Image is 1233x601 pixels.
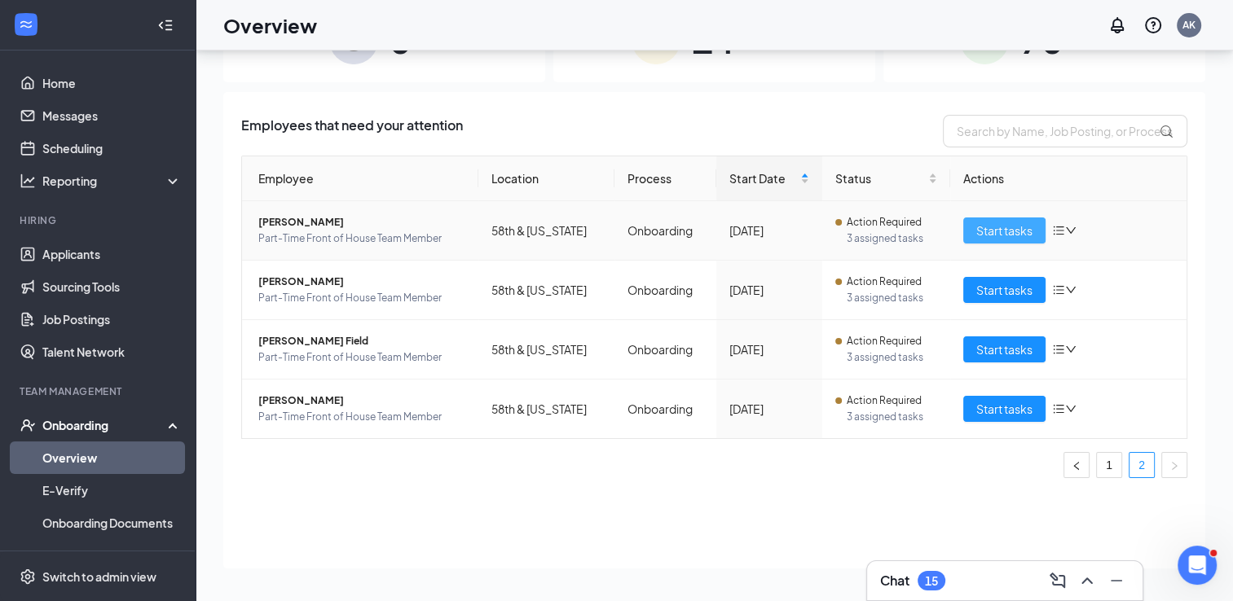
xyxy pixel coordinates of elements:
[976,222,1033,239] span: Start tasks
[729,222,809,239] div: [DATE]
[42,238,182,270] a: Applicants
[1096,452,1122,478] li: 1
[963,336,1046,362] button: Start tasks
[880,572,909,590] h3: Chat
[847,274,922,290] span: Action Required
[1045,568,1071,594] button: ComposeMessage
[258,290,465,306] span: Part-Time Front of House Team Member
[1065,284,1077,296] span: down
[847,214,922,230] span: Action Required
[1161,452,1187,478] li: Next Page
[478,156,614,201] th: Location
[42,67,182,99] a: Home
[950,156,1187,201] th: Actions
[42,474,182,507] a: E-Verify
[1065,344,1077,355] span: down
[847,349,937,366] span: 3 assigned tasks
[1129,452,1155,478] li: 2
[20,384,178,398] div: Team Management
[847,393,922,409] span: Action Required
[1161,452,1187,478] button: right
[1178,546,1217,585] iframe: Intercom live chat
[478,261,614,320] td: 58th & [US_STATE]
[258,214,465,230] span: [PERSON_NAME]
[729,340,809,358] div: [DATE]
[20,213,178,227] div: Hiring
[1048,571,1068,590] svg: ComposeMessage
[1052,402,1065,415] span: bars
[1107,15,1127,35] svg: Notifications
[242,156,478,201] th: Employee
[1169,461,1179,471] span: right
[847,230,937,247] span: 3 assigned tasks
[42,507,182,539] a: Onboarding Documents
[1052,283,1065,296] span: bars
[1072,461,1081,471] span: left
[1077,571,1097,590] svg: ChevronUp
[1097,453,1121,477] a: 1
[614,261,717,320] td: Onboarding
[478,201,614,261] td: 58th & [US_STATE]
[1107,571,1126,590] svg: Minimize
[241,115,463,147] span: Employees that need your attention
[1052,343,1065,356] span: bars
[847,290,937,306] span: 3 assigned tasks
[1063,452,1090,478] button: left
[258,349,465,366] span: Part-Time Front of House Team Member
[20,173,36,189] svg: Analysis
[729,281,809,299] div: [DATE]
[835,169,925,187] span: Status
[963,277,1046,303] button: Start tasks
[1065,225,1077,236] span: down
[42,132,182,165] a: Scheduling
[1063,452,1090,478] li: Previous Page
[258,274,465,290] span: [PERSON_NAME]
[42,270,182,303] a: Sourcing Tools
[42,539,182,572] a: Activity log
[976,340,1033,358] span: Start tasks
[42,336,182,368] a: Talent Network
[729,169,797,187] span: Start Date
[1052,224,1065,237] span: bars
[963,396,1046,422] button: Start tasks
[42,568,156,585] div: Switch to admin view
[258,409,465,425] span: Part-Time Front of House Team Member
[822,156,950,201] th: Status
[1182,18,1196,32] div: AK
[42,417,168,433] div: Onboarding
[963,217,1046,243] button: Start tasks
[42,441,182,474] a: Overview
[614,156,717,201] th: Process
[614,320,717,379] td: Onboarding
[478,320,614,379] td: 58th & [US_STATE]
[258,333,465,349] span: [PERSON_NAME] Field
[20,568,36,585] svg: Settings
[614,379,717,438] td: Onboarding
[42,303,182,336] a: Job Postings
[478,379,614,438] td: 58th & [US_STATE]
[847,333,922,349] span: Action Required
[1074,568,1100,594] button: ChevronUp
[1143,15,1163,35] svg: QuestionInfo
[42,173,183,189] div: Reporting
[729,400,809,418] div: [DATE]
[976,281,1033,299] span: Start tasks
[847,409,937,425] span: 3 assigned tasks
[157,17,174,33] svg: Collapse
[223,11,317,39] h1: Overview
[1130,453,1154,477] a: 2
[258,230,465,247] span: Part-Time Front of House Team Member
[943,115,1187,147] input: Search by Name, Job Posting, or Process
[614,201,717,261] td: Onboarding
[42,99,182,132] a: Messages
[1065,403,1077,415] span: down
[1103,568,1130,594] button: Minimize
[976,400,1033,418] span: Start tasks
[258,393,465,409] span: [PERSON_NAME]
[925,574,938,588] div: 15
[20,417,36,433] svg: UserCheck
[18,16,34,33] svg: WorkstreamLogo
